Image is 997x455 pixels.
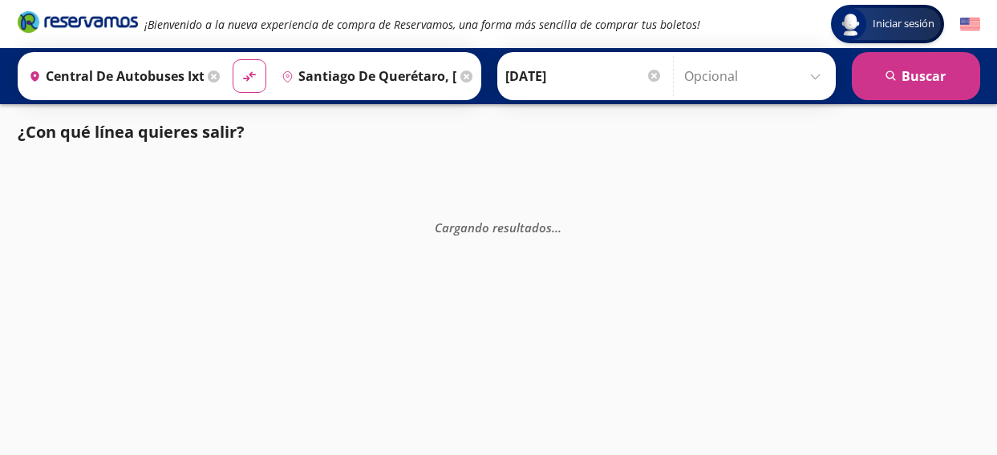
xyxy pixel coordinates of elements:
button: English [960,14,980,34]
input: Buscar Origen [22,56,204,96]
p: ¿Con qué línea quieres salir? [18,120,245,144]
a: Brand Logo [18,10,138,38]
em: ¡Bienvenido a la nueva experiencia de compra de Reservamos, una forma más sencilla de comprar tus... [144,17,700,32]
i: Brand Logo [18,10,138,34]
input: Elegir Fecha [505,56,663,96]
input: Opcional [684,56,828,96]
button: Buscar [852,52,980,100]
span: . [552,219,555,236]
em: Cargando resultados [435,219,561,236]
input: Buscar Destino [275,56,456,96]
span: . [555,219,558,236]
span: Iniciar sesión [866,16,941,32]
span: . [558,219,561,236]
